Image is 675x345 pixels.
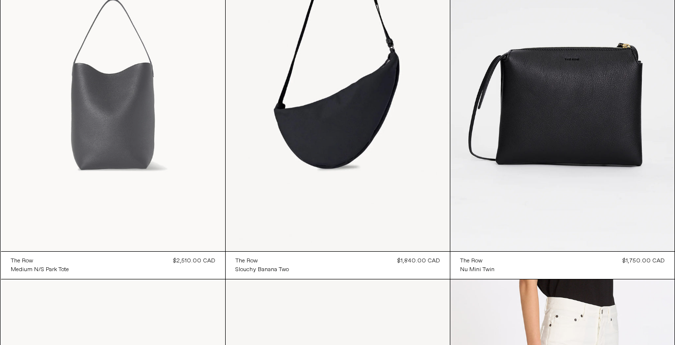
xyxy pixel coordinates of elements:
[235,266,289,274] div: Slouchy Banana Two
[235,257,258,265] div: The Row
[235,265,289,274] a: Slouchy Banana Two
[622,257,665,265] div: $1,750.00 CAD
[11,266,69,274] div: Medium N/S Park Tote
[397,257,440,265] div: $1,840.00 CAD
[235,257,289,265] a: The Row
[460,257,495,265] a: The Row
[460,257,482,265] div: The Row
[11,257,69,265] a: The Row
[173,257,215,265] div: $2,510.00 CAD
[11,265,69,274] a: Medium N/S Park Tote
[460,265,495,274] a: Nu Mini Twin
[460,266,495,274] div: Nu Mini Twin
[11,257,33,265] div: The Row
